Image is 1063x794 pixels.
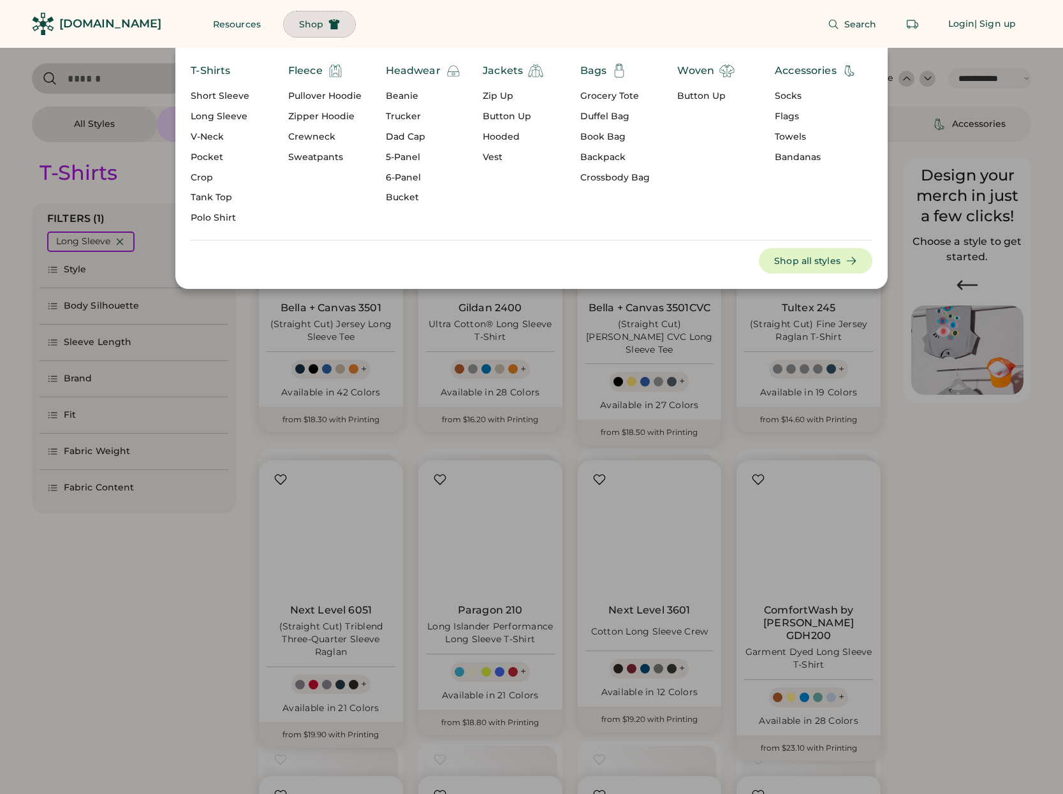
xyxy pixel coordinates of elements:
[198,11,276,37] button: Resources
[974,18,1016,31] div: | Sign up
[775,63,837,78] div: Accessories
[775,110,857,123] div: Flags
[483,131,543,143] div: Hooded
[191,172,251,184] div: Crop
[191,212,251,224] div: Polo Shirt
[677,90,735,103] div: Button Up
[191,151,251,164] div: Pocket
[580,131,650,143] div: Book Bag
[842,63,857,78] img: accessories-ab-01.svg
[288,151,362,164] div: Sweatpants
[386,191,461,204] div: Bucket
[299,20,323,29] span: Shop
[900,11,925,37] button: Retrieve an order
[759,248,872,274] button: Shop all styles
[775,90,857,103] div: Socks
[948,18,975,31] div: Login
[580,63,607,78] div: Bags
[483,90,543,103] div: Zip Up
[284,11,355,37] button: Shop
[483,110,543,123] div: Button Up
[386,90,461,103] div: Beanie
[386,63,441,78] div: Headwear
[191,63,230,78] div: T-Shirts
[288,63,323,78] div: Fleece
[386,110,461,123] div: Trucker
[386,131,461,143] div: Dad Cap
[191,191,251,204] div: Tank Top
[483,151,543,164] div: Vest
[191,110,251,123] div: Long Sleeve
[288,131,362,143] div: Crewneck
[59,16,161,32] div: [DOMAIN_NAME]
[446,63,461,78] img: beanie.svg
[580,151,650,164] div: Backpack
[775,151,857,164] div: Bandanas
[328,63,343,78] img: hoodie.svg
[32,13,54,35] img: Rendered Logo - Screens
[288,110,362,123] div: Zipper Hoodie
[235,63,251,78] img: yH5BAEAAAAALAAAAAABAAEAAAIBRAA7
[677,63,714,78] div: Woven
[386,151,461,164] div: 5-Panel
[580,172,650,184] div: Crossbody Bag
[580,110,650,123] div: Duffel Bag
[775,131,857,143] div: Towels
[191,90,251,103] div: Short Sleeve
[386,172,461,184] div: 6-Panel
[812,11,892,37] button: Search
[580,90,650,103] div: Grocery Tote
[191,131,251,143] div: V-Neck
[483,63,523,78] div: Jackets
[719,63,735,78] img: shirt.svg
[844,20,877,29] span: Search
[612,63,627,78] img: Totebag-01.svg
[528,63,543,78] img: jacket%20%281%29.svg
[288,90,362,103] div: Pullover Hoodie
